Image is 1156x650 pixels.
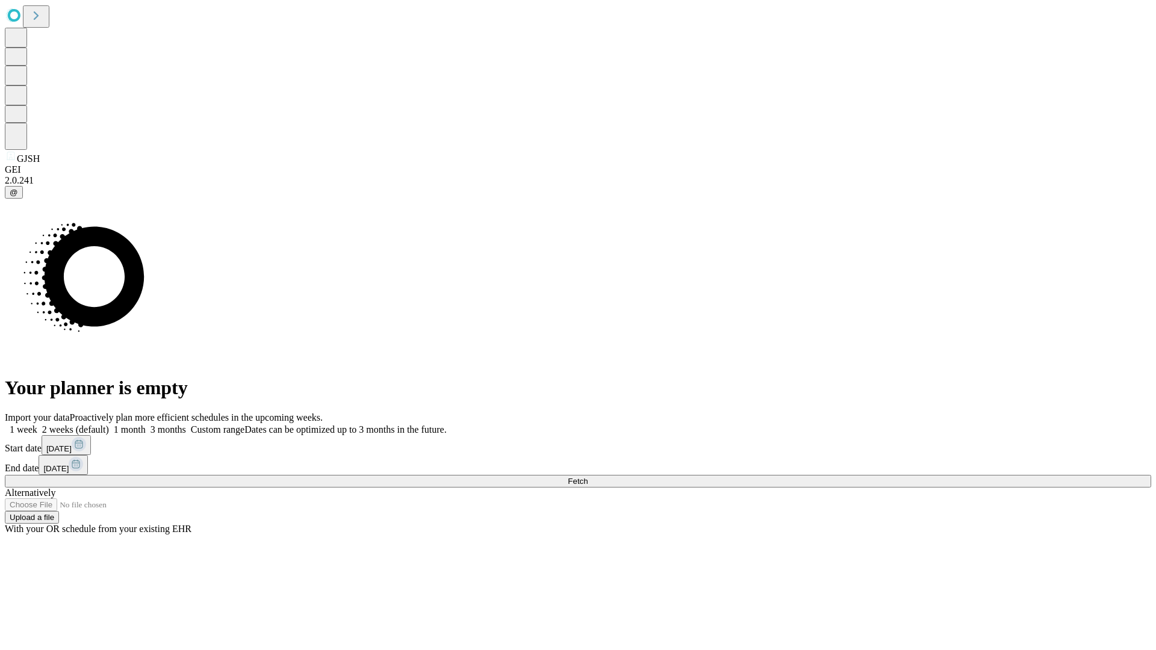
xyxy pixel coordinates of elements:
span: With your OR schedule from your existing EHR [5,524,191,534]
button: [DATE] [42,435,91,455]
span: 1 week [10,424,37,435]
span: Custom range [191,424,244,435]
span: Fetch [568,477,588,486]
span: Proactively plan more efficient schedules in the upcoming weeks. [70,412,323,422]
button: [DATE] [39,455,88,475]
span: 3 months [151,424,186,435]
button: @ [5,186,23,199]
button: Upload a file [5,511,59,524]
div: GEI [5,164,1151,175]
span: [DATE] [43,464,69,473]
div: End date [5,455,1151,475]
button: Fetch [5,475,1151,487]
span: 2 weeks (default) [42,424,109,435]
span: 1 month [114,424,146,435]
span: @ [10,188,18,197]
span: Import your data [5,412,70,422]
span: Dates can be optimized up to 3 months in the future. [244,424,446,435]
div: 2.0.241 [5,175,1151,186]
span: Alternatively [5,487,55,498]
span: GJSH [17,153,40,164]
span: [DATE] [46,444,72,453]
h1: Your planner is empty [5,377,1151,399]
div: Start date [5,435,1151,455]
